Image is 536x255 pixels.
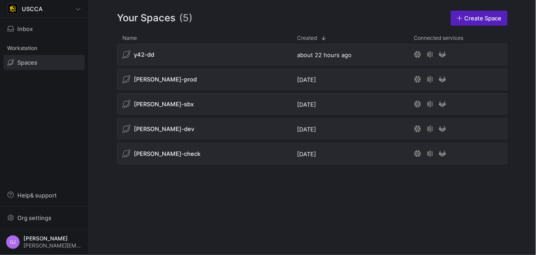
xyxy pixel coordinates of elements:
img: https://storage.googleapis.com/y42-prod-data-exchange/images/uAsz27BndGEK0hZWDFeOjoxA7jCwgK9jE472... [8,4,17,13]
span: [PERSON_NAME]-sbx [134,100,194,108]
span: y42-dd [134,51,154,58]
span: about 22 hours ago [297,51,352,58]
span: Org settings [17,214,51,221]
span: Connected services [414,35,464,41]
span: Spaces [17,59,37,66]
span: [DATE] [297,126,317,133]
span: [PERSON_NAME][EMAIL_ADDRESS][PERSON_NAME][DOMAIN_NAME] [23,243,82,249]
button: Inbox [4,21,85,36]
a: Org settings [4,215,85,222]
button: Help& support [4,188,85,203]
a: Spaces [4,55,85,70]
div: Press SPACE to select this row. [117,118,508,143]
div: Workstation [4,42,85,55]
span: Name [122,35,137,41]
a: Create Space [451,11,508,26]
button: Org settings [4,210,85,225]
span: [PERSON_NAME]-check [134,150,200,157]
span: [DATE] [297,151,317,158]
button: GJ[PERSON_NAME][PERSON_NAME][EMAIL_ADDRESS][PERSON_NAME][DOMAIN_NAME] [4,233,85,251]
div: Press SPACE to select this row. [117,143,508,168]
span: USCCA [22,5,43,12]
span: Create Space [465,15,502,22]
div: Press SPACE to select this row. [117,69,508,93]
span: Created [297,35,317,41]
span: [PERSON_NAME]-prod [134,76,197,83]
div: Press SPACE to select this row. [117,93,508,118]
span: [DATE] [297,76,317,83]
span: [PERSON_NAME]-dev [134,125,194,132]
div: Press SPACE to select this row. [117,44,508,69]
span: [PERSON_NAME] [23,236,82,242]
span: Your Spaces [117,11,176,26]
span: Help & support [17,192,57,199]
span: Inbox [17,25,33,32]
span: [DATE] [297,101,317,108]
span: (5) [179,11,192,26]
div: GJ [6,235,20,249]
